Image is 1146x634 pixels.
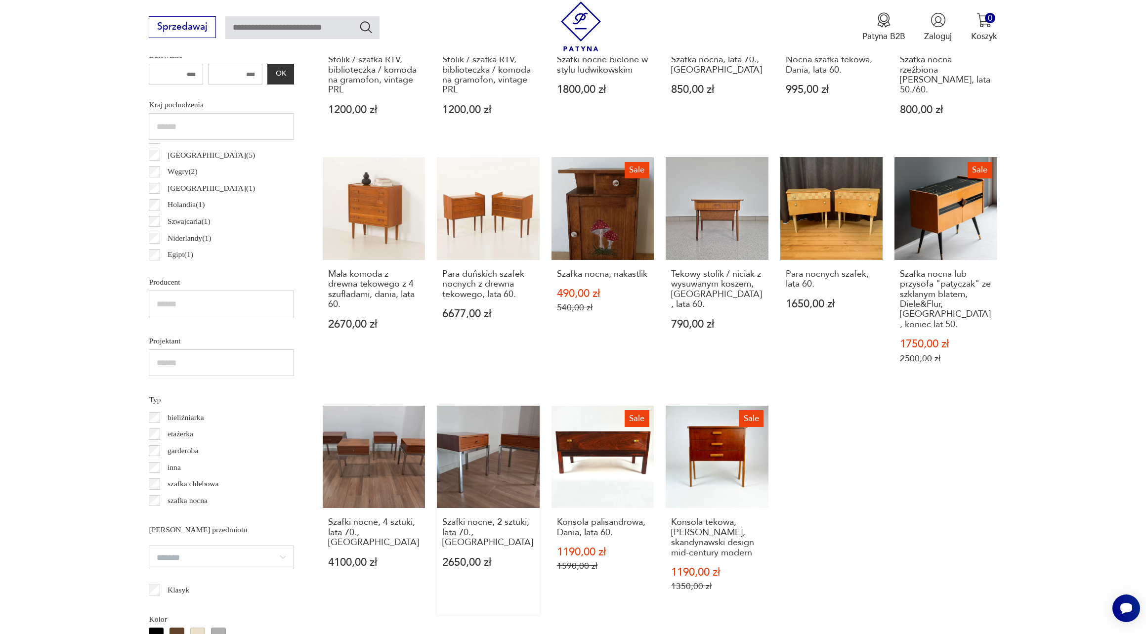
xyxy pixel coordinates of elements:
iframe: Smartsupp widget button [1112,594,1140,622]
p: 490,00 zł [557,289,649,299]
h3: Szafka nocna rzeźbiona [PERSON_NAME], lata 50./60. [900,55,992,95]
p: 2670,00 zł [328,319,420,330]
a: SaleKonsola tekowa, szafka nocna, skandynawski design mid-century modernKonsola tekowa, [PERSON_N... [666,406,768,615]
p: 1590,00 zł [557,561,649,571]
p: 1190,00 zł [557,547,649,557]
p: 6677,00 zł [442,309,534,319]
button: Szukaj [359,20,373,34]
button: Patyna B2B [862,12,905,42]
a: Sprzedawaj [149,24,215,32]
p: [GEOGRAPHIC_DATA] ( 1 ) [168,182,255,195]
img: Ikona medalu [876,12,891,28]
a: Szafki nocne, 4 sztuki, lata 70., WłochySzafki nocne, 4 sztuki, lata 70., [GEOGRAPHIC_DATA]4100,0... [323,406,425,615]
p: Egipt ( 1 ) [168,248,193,261]
a: Ikona medaluPatyna B2B [862,12,905,42]
p: 1200,00 zł [442,105,534,115]
img: Ikona koszyka [976,12,992,28]
a: Szafki nocne, 2 sztuki, lata 70., WłochySzafki nocne, 2 sztuki, lata 70., [GEOGRAPHIC_DATA]2650,0... [437,406,539,615]
h3: Szafki nocne, 2 sztuki, lata 70., [GEOGRAPHIC_DATA] [442,517,534,548]
a: SaleKonsola palisandrowa, Dania, lata 60.Konsola palisandrowa, Dania, lata 60.1190,00 zł1590,00 zł [552,406,654,615]
h3: Stolik / szafka RTV, biblioteczka / komoda na gramofon, vintage PRL [328,55,420,95]
p: bieliźniarka [168,411,204,424]
p: 2650,00 zł [442,557,534,568]
h3: Para duńskich szafek nocnych z drewna tekowego, lata 60. [442,269,534,299]
h3: Konsola tekowa, [PERSON_NAME], skandynawski design mid-century modern [671,517,763,558]
h3: Konsola palisandrowa, Dania, lata 60. [557,517,649,538]
button: Zaloguj [924,12,952,42]
p: Węgry ( 2 ) [168,165,198,178]
p: Projektant [149,335,294,347]
p: 1650,00 zł [786,299,878,309]
p: 1350,00 zł [671,581,763,592]
h3: Para nocnych szafek, lata 60. [786,269,878,290]
p: Zaloguj [924,31,952,42]
p: szafka chlebowa [168,477,218,490]
p: 4100,00 zł [328,557,420,568]
p: 2500,00 zł [900,353,992,364]
a: Tekowy stolik / niciak z wysuwanym koszem, Norwegia, lata 60.Tekowy stolik / niciak z wysuwanym k... [666,157,768,386]
img: Ikonka użytkownika [931,12,946,28]
p: [PERSON_NAME] przedmiotu [149,523,294,536]
h3: Tekowy stolik / niciak z wysuwanym koszem, [GEOGRAPHIC_DATA], lata 60. [671,269,763,310]
h3: Szafka nocna, lata 70., [GEOGRAPHIC_DATA] [671,55,763,75]
p: 850,00 zł [671,85,763,95]
div: 0 [985,13,995,23]
p: szafka nocna [168,494,208,507]
p: 1190,00 zł [671,567,763,578]
img: Patyna - sklep z meblami i dekoracjami vintage [556,1,606,51]
p: Koszyk [971,31,997,42]
h3: Stolik / szafka RTV, biblioteczka / komoda na gramofon, vintage PRL [442,55,534,95]
p: 1750,00 zł [900,339,992,349]
p: [GEOGRAPHIC_DATA] ( 5 ) [168,149,255,162]
p: Patyna B2B [862,31,905,42]
a: Para nocnych szafek, lata 60.Para nocnych szafek, lata 60.1650,00 zł [780,157,883,386]
p: Klasyk [168,584,189,596]
p: Holandia ( 1 ) [168,198,205,211]
p: Szwajcaria ( 1 ) [168,215,211,228]
a: Para duńskich szafek nocnych z drewna tekowego, lata 60.Para duńskich szafek nocnych z drewna tek... [437,157,539,386]
button: OK [267,64,294,85]
p: 1200,00 zł [328,105,420,115]
p: 800,00 zł [900,105,992,115]
p: 790,00 zł [671,319,763,330]
p: Kolor [149,613,294,626]
h3: Szafka nocna, nakastlik [557,269,649,279]
a: SaleSzafka nocna lub przysofa "patyczak" ze szklanym blatem, Diele&Flur, Niemcy, koniec lat 50.Sz... [894,157,997,386]
p: 995,00 zł [786,85,878,95]
a: SaleSzafka nocna, nakastlikSzafka nocna, nakastlik490,00 zł540,00 zł [552,157,654,386]
h3: Szafki nocne, 4 sztuki, lata 70., [GEOGRAPHIC_DATA] [328,517,420,548]
p: Kraj pochodzenia [149,98,294,111]
button: Sprzedawaj [149,16,215,38]
p: 1800,00 zł [557,85,649,95]
p: inna [168,461,181,474]
p: Producent [149,276,294,289]
p: garderoba [168,444,198,457]
p: Typ [149,393,294,406]
h3: Nocna szafka tekowa, Dania, lata 60. [786,55,878,75]
p: Niderlandy ( 1 ) [168,232,211,245]
button: 0Koszyk [971,12,997,42]
p: etażerka [168,427,193,440]
a: Mała komoda z drewna tekowego z 4 szufladami, dania, lata 60.Mała komoda z drewna tekowego z 4 sz... [323,157,425,386]
h3: Szafki nocne bielone w stylu ludwikowskim [557,55,649,75]
h3: Mała komoda z drewna tekowego z 4 szufladami, dania, lata 60. [328,269,420,310]
h3: Szafka nocna lub przysofa "patyczak" ze szklanym blatem, Diele&Flur, [GEOGRAPHIC_DATA], koniec la... [900,269,992,330]
p: 540,00 zł [557,302,649,313]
